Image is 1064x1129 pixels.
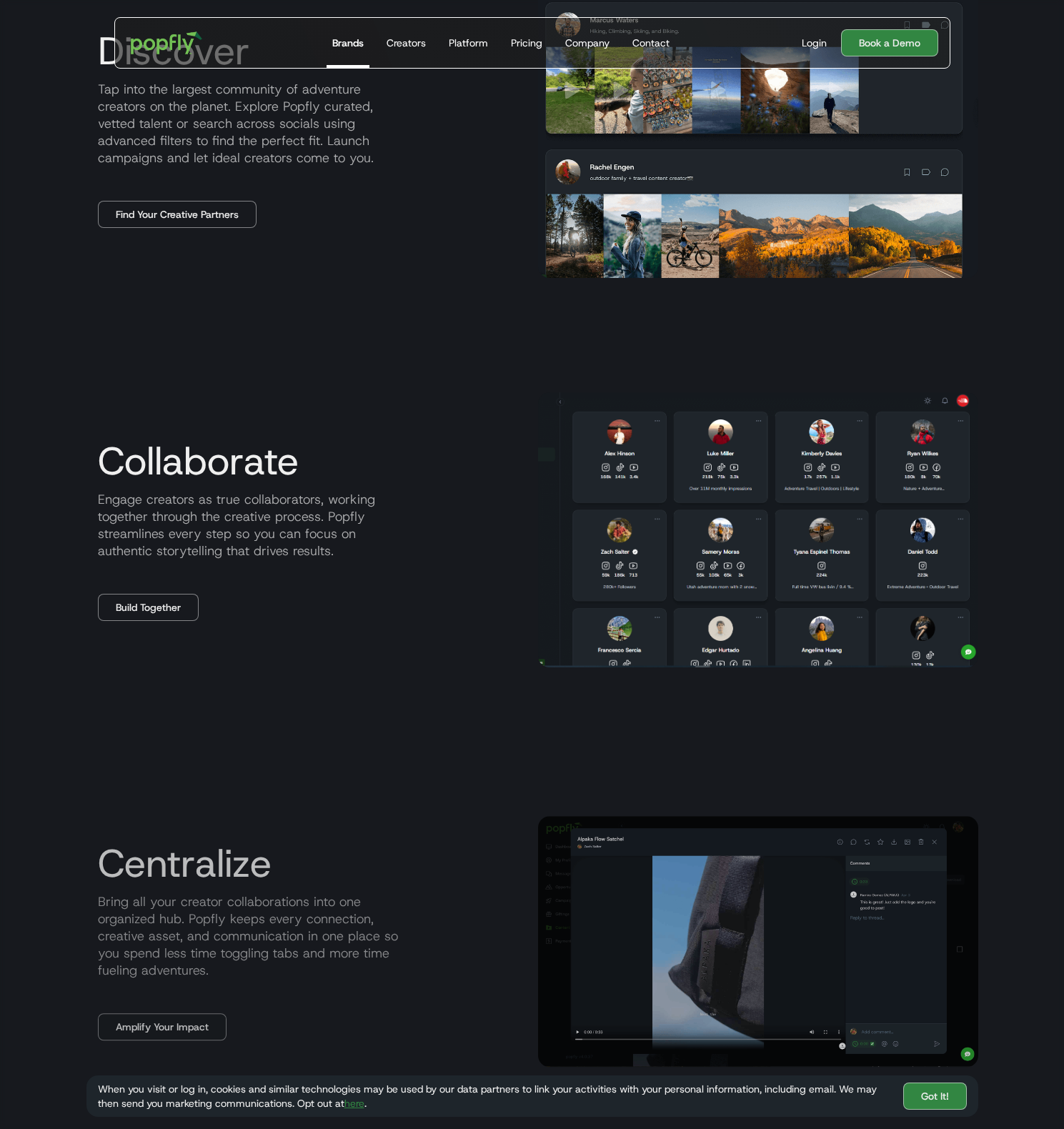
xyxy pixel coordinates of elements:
a: Brands [327,18,369,68]
div: When you visit or log in, cookies and similar technologies may be used by our data partners to li... [98,1082,892,1110]
p: Bring all your creator collaborations into one organized hub. Popfly keeps every connection, crea... [86,894,527,980]
div: Company [565,36,610,50]
a: Login [796,36,832,50]
h3: Centralize [86,842,527,885]
div: Platform [449,36,488,50]
a: home [121,21,213,64]
a: Platform [443,18,494,68]
div: Pricing [511,36,542,50]
a: Build Together [98,594,199,621]
a: here [344,1097,364,1110]
a: Find Your Creative Partners [98,201,257,228]
a: Company [560,18,615,68]
div: Brands [332,36,364,50]
a: Amplify Your Impact [98,1014,227,1041]
div: Contact [632,36,670,50]
a: Book a Demo [841,29,938,56]
p: Tap into the largest community of adventure creators on the planet. Explore Popfly curated, vette... [86,81,527,166]
a: Creators [381,18,432,68]
div: Login [802,36,827,50]
p: Engage creators as true collaborators, working together through the creative process. Popfly stre... [86,491,527,559]
a: Got It! [903,1083,967,1110]
a: Pricing [505,18,548,68]
div: Creators [387,36,426,50]
h3: Collaborate [86,439,527,482]
a: Contact [627,18,675,68]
